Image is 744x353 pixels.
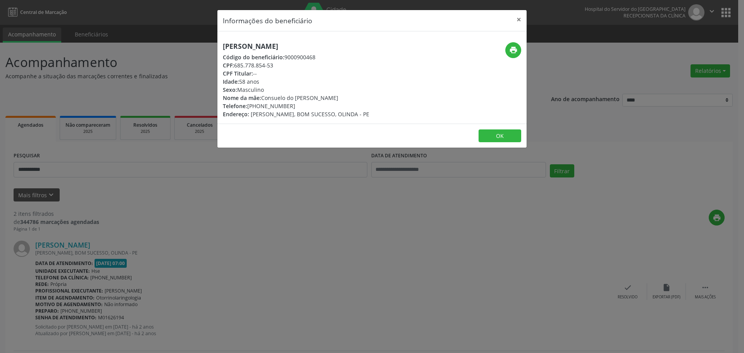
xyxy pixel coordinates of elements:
[223,53,284,61] span: Código do beneficiário:
[223,86,369,94] div: Masculino
[223,70,253,77] span: CPF Titular:
[223,102,369,110] div: [PHONE_NUMBER]
[223,42,369,50] h5: [PERSON_NAME]
[223,94,369,102] div: Consuelo do [PERSON_NAME]
[223,15,312,26] h5: Informações do beneficiário
[251,110,369,118] span: [PERSON_NAME], BOM SUCESSO, OLINDA - PE
[223,61,369,69] div: 685.778.854-53
[223,62,234,69] span: CPF:
[223,102,247,110] span: Telefone:
[223,94,261,102] span: Nome da mãe:
[223,78,239,85] span: Idade:
[509,46,518,54] i: print
[223,110,249,118] span: Endereço:
[223,77,369,86] div: 58 anos
[223,53,369,61] div: 9000900468
[223,69,369,77] div: --
[505,42,521,58] button: print
[479,129,521,143] button: OK
[223,86,237,93] span: Sexo:
[511,10,527,29] button: Close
